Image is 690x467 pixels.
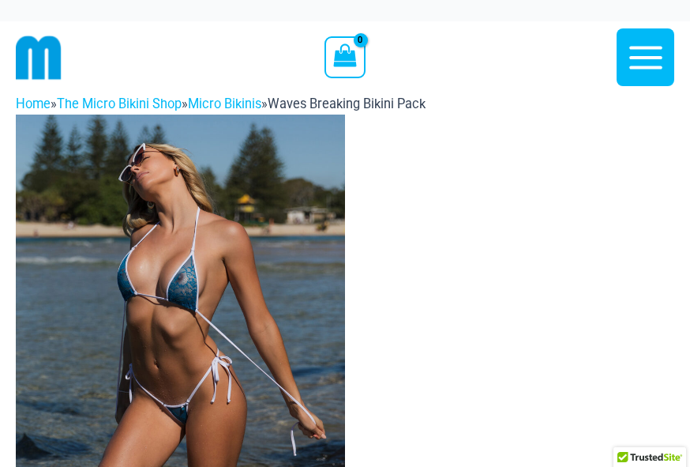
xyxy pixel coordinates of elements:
[268,96,426,111] span: Waves Breaking Bikini Pack
[16,96,51,111] a: Home
[324,36,365,77] a: View Shopping Cart, empty
[188,96,261,111] a: Micro Bikinis
[16,96,426,111] span: » » »
[57,96,182,111] a: The Micro Bikini Shop
[16,35,62,81] img: cropped mm emblem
